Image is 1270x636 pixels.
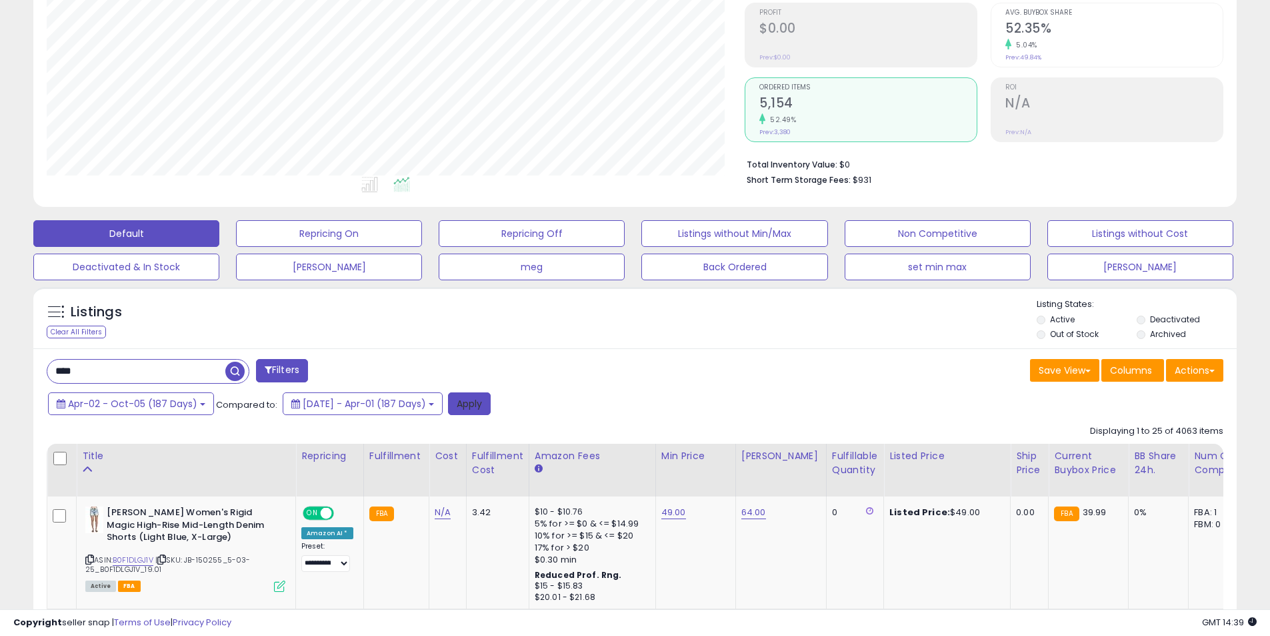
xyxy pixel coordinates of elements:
[832,449,878,477] div: Fulfillable Quantity
[845,220,1031,247] button: Non Competitive
[13,616,62,629] strong: Copyright
[439,220,625,247] button: Repricing Off
[661,449,730,463] div: Min Price
[1054,449,1123,477] div: Current Buybox Price
[1194,519,1238,531] div: FBM: 0
[535,569,622,581] b: Reduced Prof. Rng.
[1005,84,1223,91] span: ROI
[303,397,426,410] span: [DATE] - Apr-01 (187 Days)
[48,392,214,415] button: Apr-02 - Oct-05 (187 Days)
[283,392,443,415] button: [DATE] - Apr-01 (187 Days)
[448,392,491,415] button: Apply
[68,397,197,410] span: Apr-02 - Oct-05 (187 Days)
[1101,359,1164,382] button: Columns
[759,84,977,91] span: Ordered Items
[1134,449,1183,477] div: BB Share 24h.
[889,449,1005,463] div: Listed Price
[107,507,269,547] b: [PERSON_NAME] Women's Rigid Magic High-Rise Mid-Length Denim Shorts (Light Blue, X-Large)
[535,518,645,530] div: 5% for >= $0 & <= $14.99
[1110,364,1152,377] span: Columns
[301,449,358,463] div: Repricing
[535,507,645,518] div: $10 - $10.76
[1194,507,1238,519] div: FBA: 1
[369,507,394,521] small: FBA
[1016,449,1043,477] div: Ship Price
[47,326,106,338] div: Clear All Filters
[741,506,766,519] a: 64.00
[889,506,950,519] b: Listed Price:
[535,463,543,475] small: Amazon Fees.
[747,174,851,186] b: Short Term Storage Fees:
[1011,40,1037,50] small: 5.04%
[1047,220,1233,247] button: Listings without Cost
[1166,359,1223,382] button: Actions
[889,507,1000,519] div: $49.00
[1054,507,1079,521] small: FBA
[1005,128,1031,136] small: Prev: N/A
[85,507,285,591] div: ASIN:
[85,555,251,575] span: | SKU: JB-150255_5-03-25_B0F1DLGJ1V_19.01
[33,220,219,247] button: Default
[301,527,353,539] div: Amazon AI *
[369,449,423,463] div: Fulfillment
[765,115,796,125] small: 52.49%
[1005,95,1223,113] h2: N/A
[114,616,171,629] a: Terms of Use
[118,581,141,592] span: FBA
[435,506,451,519] a: N/A
[535,530,645,542] div: 10% for >= $15 & <= $20
[236,220,422,247] button: Repricing On
[1083,506,1107,519] span: 39.99
[832,507,873,519] div: 0
[82,449,290,463] div: Title
[641,220,827,247] button: Listings without Min/Max
[535,592,645,603] div: $20.01 - $21.68
[759,95,977,113] h2: 5,154
[173,616,231,629] a: Privacy Policy
[845,254,1031,280] button: set min max
[13,617,231,629] div: seller snap | |
[256,359,308,382] button: Filters
[1134,507,1178,519] div: 0%
[85,581,116,592] span: All listings currently available for purchase on Amazon
[304,508,321,519] span: ON
[1202,616,1257,629] span: 2025-10-6 14:39 GMT
[71,303,122,322] h5: Listings
[747,159,837,170] b: Total Inventory Value:
[641,254,827,280] button: Back Ordered
[741,449,821,463] div: [PERSON_NAME]
[759,9,977,17] span: Profit
[853,174,871,186] span: $931
[759,53,791,61] small: Prev: $0.00
[535,554,645,566] div: $0.30 min
[535,449,650,463] div: Amazon Fees
[301,542,353,572] div: Preset:
[1005,53,1041,61] small: Prev: 49.84%
[759,128,791,136] small: Prev: 3,380
[33,254,219,280] button: Deactivated & In Stock
[1047,254,1233,280] button: [PERSON_NAME]
[472,507,519,519] div: 3.42
[1090,425,1223,438] div: Displaying 1 to 25 of 4063 items
[535,581,645,592] div: $15 - $15.83
[85,507,103,533] img: 31Uju4cc1-L._SL40_.jpg
[1030,359,1099,382] button: Save View
[747,155,1213,172] li: $0
[236,254,422,280] button: [PERSON_NAME]
[1194,449,1243,477] div: Num of Comp.
[1150,314,1200,325] label: Deactivated
[472,449,523,477] div: Fulfillment Cost
[216,398,277,411] span: Compared to:
[332,508,353,519] span: OFF
[1037,298,1237,311] p: Listing States:
[1150,328,1186,340] label: Archived
[1005,9,1223,17] span: Avg. Buybox Share
[759,21,977,39] h2: $0.00
[1005,21,1223,39] h2: 52.35%
[439,254,625,280] button: meg
[1016,507,1038,519] div: 0.00
[535,542,645,554] div: 17% for > $20
[1050,314,1075,325] label: Active
[435,449,461,463] div: Cost
[113,555,153,566] a: B0F1DLGJ1V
